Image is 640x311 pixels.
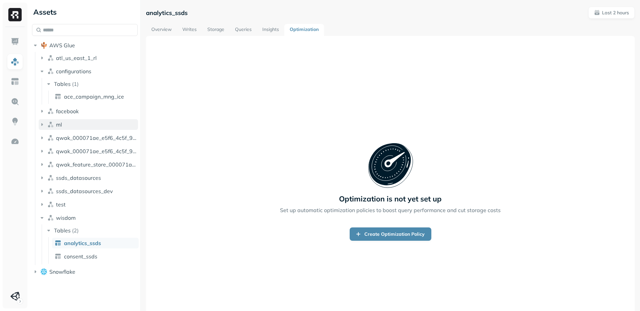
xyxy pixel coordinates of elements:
[47,201,54,208] img: namespace
[47,135,54,141] img: namespace
[39,172,138,183] button: ssds_datasources
[39,119,138,130] button: ml
[39,66,138,77] button: configurations
[11,117,19,126] img: Insights
[52,91,139,102] a: ace_campaign_mng_ice
[64,240,101,246] span: analytics_ssds
[52,251,139,262] a: consent_ssds
[41,42,47,49] img: root
[47,121,54,128] img: namespace
[41,268,47,275] img: root
[350,227,431,241] a: Create Optimization Policy
[55,253,61,260] img: table
[45,225,138,236] button: Tables(2)
[146,9,188,17] p: analytics_ssds
[11,137,19,146] img: Optimization
[56,161,138,168] span: qwak_feature_store_000071ae_e5f6_4c5f_97ab_2b533d00d294
[56,214,76,221] span: wisdom
[588,7,635,19] button: Last 2 hours
[64,93,124,100] span: ace_campaign_mng_ice
[56,55,97,61] span: atl_us_east_1_rl
[339,194,442,203] p: Optimization is not yet set up
[146,24,177,36] a: Overview
[280,206,501,214] p: Set up automatic optimization policies to boost query performance and cut storage costs
[202,24,230,36] a: Storage
[56,201,66,208] span: test
[39,146,138,156] button: qwak_000071ae_e5f6_4c5f_97ab_2b533d00d294_analytics_data_view
[39,133,138,143] button: qwak_000071ae_e5f6_4c5f_97ab_2b533d00d294_analytics_data
[11,77,19,86] img: Asset Explorer
[64,253,97,260] span: consent_ssds
[52,238,139,248] a: analytics_ssds
[55,93,61,100] img: table
[177,24,202,36] a: Writes
[32,266,138,277] button: Snowflake
[56,108,79,115] span: facebook
[45,79,138,89] button: Tables(1)
[47,188,54,194] img: namespace
[56,68,91,75] span: configurations
[39,186,138,196] button: ssds_datasources_dev
[39,106,138,117] button: facebook
[54,227,71,234] span: Tables
[39,212,138,223] button: wisdom
[8,8,22,21] img: Ryft
[11,97,19,106] img: Query Explorer
[55,240,61,246] img: table
[56,135,138,141] span: qwak_000071ae_e5f6_4c5f_97ab_2b533d00d294_analytics_data
[47,174,54,181] img: namespace
[47,148,54,155] img: namespace
[56,148,138,155] span: qwak_000071ae_e5f6_4c5f_97ab_2b533d00d294_analytics_data_view
[32,7,138,17] div: Assets
[284,24,324,36] a: Optimization
[39,159,138,170] button: qwak_feature_store_000071ae_e5f6_4c5f_97ab_2b533d00d294
[49,268,75,275] span: Snowflake
[56,121,62,128] span: ml
[47,161,54,168] img: namespace
[230,24,257,36] a: Queries
[72,81,79,87] p: ( 1 )
[47,68,54,75] img: namespace
[32,40,138,51] button: AWS Glue
[39,199,138,210] button: test
[49,42,75,49] span: AWS Glue
[56,174,101,181] span: ssds_datasources
[602,10,629,16] p: Last 2 hours
[47,214,54,221] img: namespace
[11,57,19,66] img: Assets
[72,227,79,234] p: ( 2 )
[54,81,71,87] span: Tables
[56,188,113,194] span: ssds_datasources_dev
[47,55,54,61] img: namespace
[10,292,20,301] img: Unity
[257,24,284,36] a: Insights
[47,108,54,115] img: namespace
[39,53,138,63] button: atl_us_east_1_rl
[11,37,19,46] img: Dashboard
